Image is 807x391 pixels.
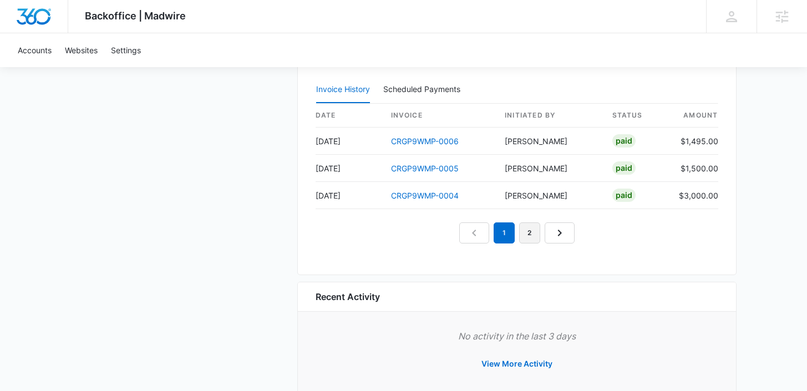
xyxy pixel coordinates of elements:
th: date [316,104,382,128]
img: tab_keywords_by_traffic_grey.svg [110,64,119,73]
div: Paid [612,134,636,148]
a: CRGP9WMP-0004 [391,191,459,200]
div: Paid [612,161,636,175]
div: Scheduled Payments [383,85,465,93]
a: CRGP9WMP-0006 [391,136,459,146]
td: [DATE] [316,155,382,182]
em: 1 [494,222,515,243]
a: Page 2 [519,222,540,243]
a: CRGP9WMP-0005 [391,164,459,173]
span: Backoffice | Madwire [85,10,186,22]
td: [DATE] [316,182,382,209]
td: $1,500.00 [670,155,718,182]
th: status [603,104,670,128]
td: $3,000.00 [670,182,718,209]
a: Next Page [545,222,575,243]
td: $1,495.00 [670,128,718,155]
button: Invoice History [316,77,370,103]
th: invoice [382,104,496,128]
p: No activity in the last 3 days [316,329,718,343]
div: Paid [612,189,636,202]
div: Keywords by Traffic [123,65,187,73]
td: [PERSON_NAME] [496,182,603,209]
a: Websites [58,33,104,67]
div: Domain: [DOMAIN_NAME] [29,29,122,38]
h6: Recent Activity [316,290,380,303]
button: View More Activity [470,351,564,377]
a: Settings [104,33,148,67]
div: v 4.0.25 [31,18,54,27]
img: tab_domain_overview_orange.svg [30,64,39,73]
th: Initiated By [496,104,603,128]
img: website_grey.svg [18,29,27,38]
div: Domain Overview [42,65,99,73]
td: [PERSON_NAME] [496,128,603,155]
img: logo_orange.svg [18,18,27,27]
td: [DATE] [316,128,382,155]
nav: Pagination [459,222,575,243]
a: Accounts [11,33,58,67]
th: amount [670,104,718,128]
td: [PERSON_NAME] [496,155,603,182]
